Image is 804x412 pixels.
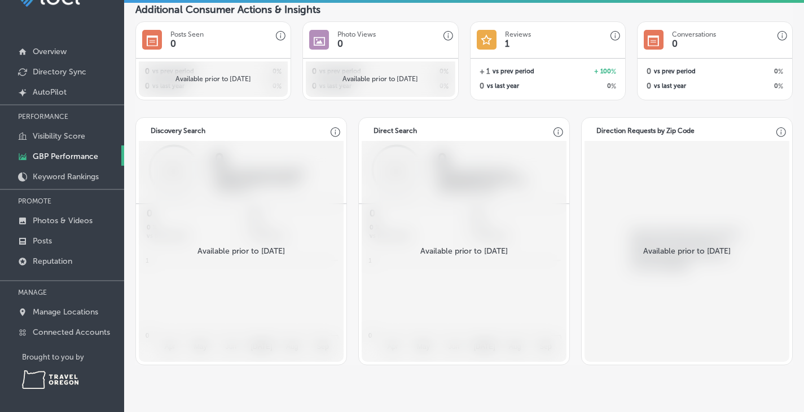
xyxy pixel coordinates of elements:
h3: Conversations [672,30,716,38]
span: % [778,68,783,76]
h1: 1 [505,38,509,49]
h1: 0 [170,38,176,49]
p: Reputation [33,256,72,266]
span: vs last year [654,83,686,89]
h3: Reviews [505,30,531,38]
h3: Direction Requests by Zip Code [587,118,704,138]
span: Additional Consumer Actions & Insights [135,3,320,16]
h3: Posts Seen [170,30,204,38]
h1: 0 [337,38,343,49]
p: Overview [33,47,67,56]
p: AutoPilot [33,87,67,97]
h2: 0 [548,82,616,90]
p: Available prior to [DATE] [420,246,508,256]
h2: + 1 [480,67,490,76]
h2: 0 [715,82,783,90]
h2: 0 [647,82,651,90]
p: Available prior to [DATE] [643,246,731,256]
p: Available prior to [DATE] [175,75,251,83]
p: GBP Performance [33,152,98,161]
p: Connected Accounts [33,327,110,337]
p: Available prior to [DATE] [197,246,285,256]
p: Posts [33,236,52,246]
p: Visibility Score [33,131,85,141]
p: Brought to you by [22,353,124,361]
h2: + 100 [548,68,616,76]
h3: Direct Search [364,118,426,138]
p: Directory Sync [33,67,86,77]
p: Keyword Rankings [33,172,99,181]
span: vs prev period [493,68,534,74]
h2: 0 [480,82,484,90]
p: Manage Locations [33,307,98,317]
h1: 0 [672,38,678,49]
p: Available prior to [DATE] [342,75,418,83]
span: % [611,82,616,90]
span: vs last year [487,83,519,89]
h3: Photo Views [337,30,376,38]
span: % [611,68,616,76]
p: Photos & Videos [33,216,93,225]
span: % [778,82,783,90]
h2: 0 [715,68,783,76]
h3: Discovery Search [142,118,214,138]
h2: 0 [647,67,651,76]
span: vs prev period [654,68,696,74]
